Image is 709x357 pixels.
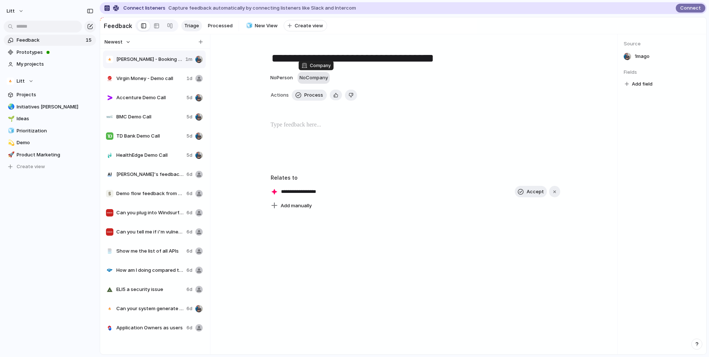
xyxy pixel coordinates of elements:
[186,247,192,255] span: 6d
[310,62,331,69] span: Company
[116,190,184,197] span: Demo flow feedback from Gili
[624,40,701,48] span: Source
[7,127,14,135] button: 🧊
[245,22,252,30] button: 🧊
[123,4,165,12] span: Connect listeners
[186,94,192,101] span: 5d
[17,60,93,68] span: My projects
[4,101,96,112] a: 🌏Initiatives [PERSON_NAME]
[271,91,289,99] span: Actions
[7,151,14,159] button: 🚀
[268,72,295,84] button: NoPerson
[8,115,13,123] div: 🌱
[116,324,184,332] span: Application Owners as users
[17,49,93,56] span: Prototypes
[17,103,93,111] span: Initiatives [PERSON_NAME]
[680,4,701,12] span: Connect
[281,202,312,209] span: Add manually
[116,56,182,63] span: [PERSON_NAME] - Booking - Reconnaissance
[17,115,93,122] span: Ideas
[186,267,192,274] span: 6d
[186,171,192,178] span: 6d
[116,113,184,121] span: BMC Demo Call
[116,94,184,101] span: Accenture Demo Call
[632,80,653,88] span: Add field
[4,161,96,172] button: Create view
[116,228,184,236] span: Can you tell me if i'm vulnerable to CVE-123 that is in the news?
[4,137,96,148] a: 💫Demo
[17,91,93,98] span: Projects
[268,201,315,211] button: Add manually
[116,132,184,140] span: TD Bank Demo Call
[8,103,13,111] div: 🌏
[4,59,96,70] a: My projects
[168,4,356,12] span: Capture feedback automatically by connecting listeners like Slack and Intercom
[271,174,560,181] h3: Relates to
[186,152,192,159] span: 5d
[116,171,184,178] span: [PERSON_NAME]'s feedback on demo
[255,22,278,30] span: New View
[242,20,281,31] a: 🧊New View
[304,91,323,99] span: Process
[676,4,705,13] button: Connect
[4,76,96,87] button: Litt
[186,209,192,216] span: 6d
[184,22,199,30] span: Triage
[185,56,192,63] span: 1m
[104,21,132,30] h2: Feedback
[8,150,13,159] div: 🚀
[186,286,192,293] span: 6d
[186,113,192,121] span: 5d
[186,75,192,82] span: 1d
[246,21,251,30] div: 🧊
[116,305,184,312] span: Can your system generate exploits to CVEs without pocs?
[7,139,14,146] button: 💫
[345,90,357,101] button: Delete
[116,247,184,255] span: Show me the list of all APIs
[186,228,192,236] span: 6d
[4,89,96,100] a: Projects
[17,37,83,44] span: Feedback
[86,37,93,44] span: 15
[527,188,544,195] span: Accept
[292,90,327,101] button: Process
[186,132,192,140] span: 5d
[116,286,184,293] span: ELI5 a security issue
[295,22,323,30] span: Create view
[7,7,15,15] span: Litt
[4,149,96,160] a: 🚀Product Marketing
[624,79,654,89] button: Add field
[635,53,650,60] span: 1m ago
[4,47,96,58] a: Prototypes
[17,163,45,170] span: Create view
[299,74,328,80] span: No Company
[208,22,233,30] span: Processed
[515,186,547,198] button: Accept
[181,20,202,31] a: Triage
[116,75,184,82] span: Virgin Money - Demo call
[116,267,184,274] span: How am I doing compared to my industry?
[205,20,236,31] a: Processed
[17,151,93,159] span: Product Marketing
[7,103,14,111] button: 🌏
[103,37,132,47] button: Newest
[186,305,192,312] span: 6d
[186,190,192,197] span: 6d
[4,113,96,124] a: 🌱Ideas
[270,74,293,80] span: No Person
[17,77,25,85] span: Litt
[186,324,192,332] span: 6d
[4,35,96,46] a: Feedback15
[624,69,701,76] span: Fields
[298,72,330,84] button: NoCompany
[116,152,184,159] span: HealthEdge Demo Call
[4,125,96,136] a: 🧊Prioritization
[8,126,13,135] div: 🧊
[17,127,93,135] span: Prioritization
[116,209,184,216] span: Can you plug into Windsurf/Cursor as an MCP?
